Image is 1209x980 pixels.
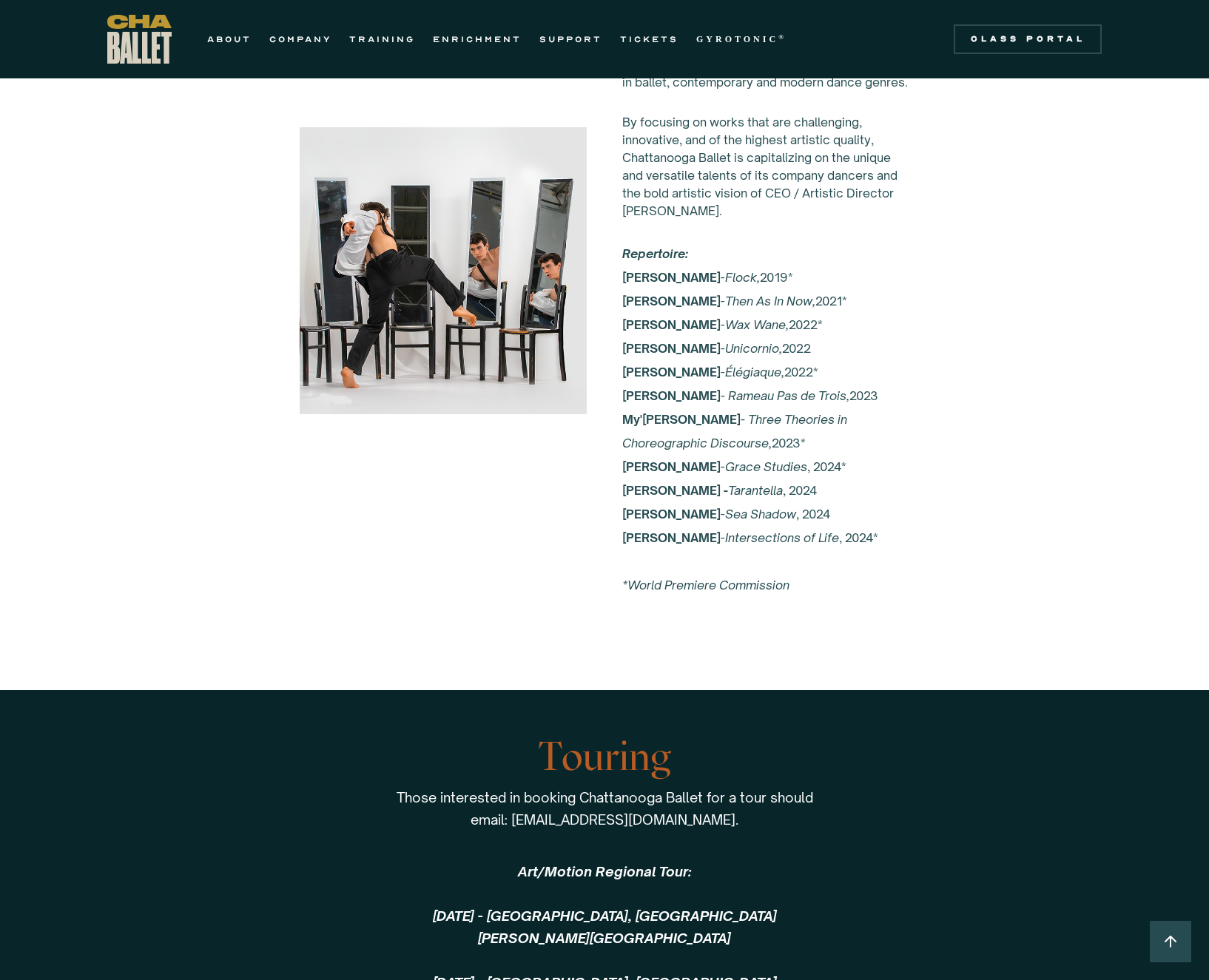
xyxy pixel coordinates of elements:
[539,30,602,48] a: SUPPORT
[725,507,796,521] em: Sea Shadow
[620,30,678,48] a: TICKETS
[518,863,692,879] em: Art/Motion Regional Tour: ‍
[728,483,783,498] em: Tarantella
[954,24,1102,54] a: Class Portal
[725,530,839,545] em: Intersections of Life
[622,242,909,597] p: - 2019* - 2021* - 2022* - 2022 - 2022* ‍ 2023 ‍ 2023* ‍ - , 2024* , 2024 - , 2024 - , 2024*
[269,30,331,48] a: COMPANY
[725,341,782,356] em: Unicornio,
[622,113,909,220] p: By focusing on works that are challenging, innovative, and of the highest artistic quality, Chatt...
[725,365,784,379] em: Élégiaque,
[622,365,721,379] strong: [PERSON_NAME]
[622,388,721,403] strong: [PERSON_NAME]
[622,294,721,308] strong: [PERSON_NAME]
[696,34,778,44] strong: GYROTONIC
[721,388,849,403] em: - Rameau Pas de Trois,
[725,270,760,285] em: Flock,
[383,786,826,831] p: Those interested in booking Chattanooga Ballet for a tour should email: [EMAIL_ADDRESS][DOMAIN_NA...
[622,246,721,285] strong: [PERSON_NAME]
[622,317,721,332] strong: [PERSON_NAME]
[374,734,835,779] h3: Touring
[725,317,789,332] em: Wax Wane,
[622,412,741,427] strong: My'[PERSON_NAME]
[349,30,415,48] a: TRAINING
[622,459,721,474] strong: [PERSON_NAME]
[622,341,721,356] strong: [PERSON_NAME]
[622,578,789,592] em: *World Premiere Commission
[778,33,787,41] sup: ®
[622,483,728,498] strong: [PERSON_NAME] -
[433,30,522,48] a: ENRICHMENT
[207,30,252,48] a: ABOUT
[725,459,807,474] em: Grace Studies
[622,507,721,521] strong: [PERSON_NAME]
[107,15,172,64] a: home
[622,530,721,545] strong: [PERSON_NAME]
[696,30,787,48] a: GYROTONIC®
[725,294,815,308] em: Then As In Now,
[622,246,688,261] em: Repertoire:
[963,33,1093,45] div: Class Portal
